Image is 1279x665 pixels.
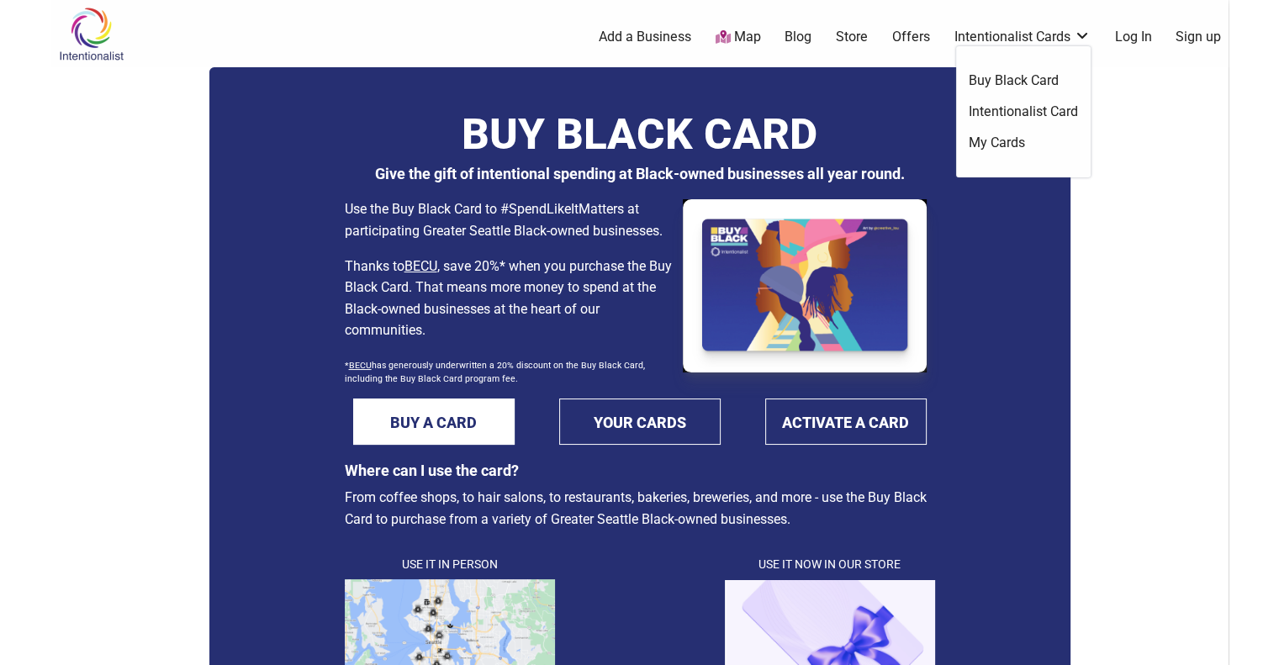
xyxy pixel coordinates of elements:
[345,487,935,530] p: From coffee shops, to hair salons, to restaurants, bakeries, breweries, and more - use the Buy Bl...
[345,198,674,241] p: Use the Buy Black Card to #SpendLikeItMatters at participating Greater Seattle Black-owned busine...
[969,103,1078,121] a: Intentionalist Card
[715,28,760,47] a: Map
[404,258,437,274] a: BECU
[349,360,372,371] a: BECU
[785,28,811,46] a: Blog
[559,398,721,445] a: YOUR CARDS
[725,557,935,573] h4: Use It Now in Our Store
[345,256,674,341] p: Thanks to , save 20%* when you purchase the Buy Black Card. That means more money to spend at the...
[683,199,927,372] img: Buy Black Card
[1114,28,1151,46] a: Log In
[345,360,645,384] sub: * has generously underwritten a 20% discount on the Buy Black Card, including the Buy Black Card ...
[892,28,930,46] a: Offers
[345,557,555,573] h4: Use It in Person
[969,71,1078,90] a: Buy Black Card
[836,28,868,46] a: Store
[599,28,691,46] a: Add a Business
[353,398,515,445] a: BUY A CARD
[954,28,1091,46] a: Intentionalist Cards
[765,398,927,445] a: ACTIVATE A CARD
[51,7,131,61] img: Intentionalist
[345,104,935,156] h1: BUY BLACK CARD
[345,462,935,479] h3: Where can I use the card?
[969,134,1078,152] a: My Cards
[1176,28,1221,46] a: Sign up
[345,165,935,182] h3: Give the gift of intentional spending at Black-owned businesses all year round.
